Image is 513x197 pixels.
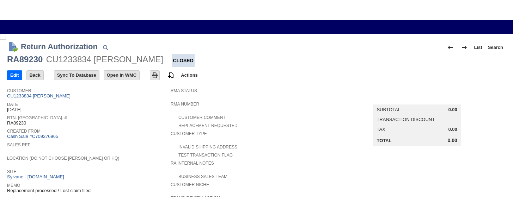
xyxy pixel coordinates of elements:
a: Created From [7,129,41,134]
a: Subtotal [377,107,400,112]
input: Edit [7,71,22,80]
div: Closed [172,54,194,67]
a: Site [7,169,17,174]
span: 0.00 [448,107,457,113]
span: 0.00 [447,138,457,144]
a: Cash Sale #C709276965 [7,134,58,139]
a: Customer [7,88,31,93]
img: Previous [446,43,454,52]
input: Back [27,71,43,80]
a: RMA Number [171,102,199,107]
a: Customer Type [171,131,207,136]
input: Sync To Database [54,71,99,80]
a: Transaction Discount [377,117,435,122]
div: CU1233834 [PERSON_NAME] [46,54,163,65]
span: Replacement processed / Lost claim filed [7,188,91,193]
a: Location (Do Not Choose [PERSON_NAME] or HQ) [7,156,119,161]
a: Memo [7,183,20,188]
h1: Return Authorization [21,41,98,52]
a: Search [485,42,506,53]
a: CU1233834 [PERSON_NAME] [7,93,72,99]
img: Next [460,43,469,52]
a: Test Transaction Flag [178,153,233,158]
img: Quick Find [101,43,110,52]
input: Open In WMC [104,71,140,80]
a: Customer Niche [171,182,209,187]
a: Rtn. [GEOGRAPHIC_DATA]. # [7,115,67,120]
a: Customer Comment [178,115,226,120]
a: Invalid Shipping Address [178,145,237,150]
span: RA89230 [7,120,26,126]
input: Print [150,71,159,80]
div: RA89230 [7,54,43,65]
a: Actions [178,72,201,78]
a: RMA Status [171,88,197,93]
a: Sylvane - [DOMAIN_NAME] [7,174,66,179]
a: RA Internal Notes [171,161,214,166]
caption: Summary [373,93,460,104]
a: Business Sales Team [178,174,227,179]
a: List [471,42,485,53]
span: [DATE] [7,107,22,113]
a: Tax [377,127,385,132]
a: Total [377,138,391,143]
span: 0.00 [448,127,457,132]
a: Sales Rep [7,142,31,147]
a: Replacement Requested [178,123,238,128]
img: add-record.svg [167,71,175,80]
a: Date [7,102,18,107]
